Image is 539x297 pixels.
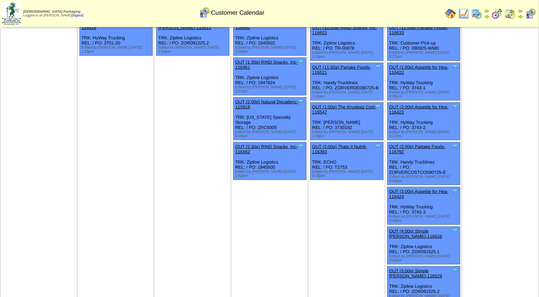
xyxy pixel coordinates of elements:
div: Edited by [PERSON_NAME] [DATE] 6:15pm [312,170,383,178]
div: TRK: Zipline Logistics REL: / PO: TR-00878 [310,23,383,61]
div: Edited by [PERSON_NAME] [DATE] 3:06pm [389,254,460,262]
div: Edited by [PERSON_NAME] [DATE] 4:27pm [389,51,460,59]
img: calendarblend.gif [492,8,503,19]
a: OUT (2:00p) Thats It Nutriti-116393 [312,144,367,154]
div: TRK: [PERSON_NAME] REL: / PO: 3730182 [310,103,383,140]
div: TRK: Zipline Logistics REL: / PO: 1945500 [234,142,306,180]
div: TRK: HyWay Trucking REL: / PO: 3743-2 [387,103,460,140]
div: TRK: Handy Trucklines REL: / PO: ZORVERDE090725-B [310,63,383,101]
div: TRK: [US_STATE] Specialty Storage REL: / PO: ZRC6005 [234,98,306,140]
span: Customer Calendar [211,9,264,16]
div: TRK: Zipline Logistics REL: / PO: ZOR091525.1 [387,227,460,264]
div: TRK: HyWay Trucking REL: / PO: 3743-1 [387,63,460,101]
div: Edited by [PERSON_NAME] [DATE] 3:28pm [389,215,460,223]
div: TRK: Handy Trucklines REL: / PO: ZORVERCOSTCO090725-E [387,142,460,185]
a: OUT (3:00p) Appetite for Hea-116424 [389,189,449,199]
a: OUT (1:30p) RIND Snacks, Inc-116461 [235,60,298,70]
a: OUT (11:00a) Partake Foods-116521 [312,65,371,75]
img: Tooltip [298,98,304,105]
img: home.gif [445,8,456,19]
img: calendarcustomer.gif [525,8,536,19]
div: Edited by [PERSON_NAME] [DATE] 2:05pm [389,90,460,99]
div: TRK: Zipline Logistics REL: / PO: 1947824 [234,58,306,95]
div: TRK: HyWay Trucking REL: / PO: 3743-3 [387,187,460,225]
img: Tooltip [452,143,459,150]
img: line_graph.gif [458,8,469,19]
img: arrowleft.gif [518,8,523,14]
div: TRK: Zipline Logistics REL: / PO: ZOR091225.2 [156,18,229,56]
div: Edited by [PERSON_NAME] [DATE] 1:40pm [312,90,383,99]
img: arrowright.gif [518,14,523,19]
div: Edited by [PERSON_NAME] [DATE] 5:30pm [312,51,383,59]
a: OUT (2:00p) Appetite for Hea-116423 [389,104,449,115]
div: TRK: Zipline Logistics REL: / PO: 1945502 [234,18,306,56]
a: OUT (2:00p) Partake Foods-116792 [389,144,446,154]
img: Tooltip [452,267,459,274]
img: Tooltip [452,64,459,70]
div: TRK: Customer Pick-up REL: / PO: 090925-WMD [387,23,460,61]
div: TRK: ECHO REL: / PO: T2753 [310,142,383,180]
a: OUT (11:00a) Partake Foods-116633 [389,25,448,35]
a: OUT (5:00p) Simple [PERSON_NAME]-116629 [389,268,442,279]
div: Edited by [PERSON_NAME] [DATE] 2:51pm [235,85,306,93]
img: Tooltip [298,59,304,65]
div: Edited by [PERSON_NAME] [DATE] 1:28pm [82,46,152,54]
div: Edited by [PERSON_NAME] [DATE] 1:43pm [312,130,383,138]
div: Edited by [PERSON_NAME] [DATE] 5:09pm [235,130,306,138]
span: Logged in as [PERSON_NAME] [23,10,84,17]
a: OUT (1:00p) The Krusteaz Com-116547 [312,104,377,115]
div: Edited by [PERSON_NAME] [DATE] 3:17pm [389,130,460,138]
img: Tooltip [375,143,381,150]
a: OUT (1:00p) Appetite for Hea-116422 [389,65,449,75]
a: OUT (4:00p) Simple [PERSON_NAME]-116628 [389,229,442,239]
a: (logout) [72,14,84,17]
div: Edited by [PERSON_NAME] [DATE] 2:50pm [235,46,306,54]
div: Edited by [PERSON_NAME] [DATE] 2:52pm [235,170,306,178]
img: Tooltip [452,103,459,110]
img: arrowleft.gif [484,8,490,14]
a: OUT (2:30p) RIND Snacks, Inc-116462 [235,144,298,154]
a: OUT (2:00p) Natural Decadenc-115918 [235,99,298,109]
img: Tooltip [375,64,381,70]
img: Tooltip [298,143,304,150]
span: [DEMOGRAPHIC_DATA] Packaging [23,10,80,14]
a: OUT (10:00a) RIND Snacks, Inc-116603 [312,25,377,35]
div: TRK: HyWay Trucking REL: / PO: 3701-20 [79,18,152,56]
img: calendarprod.gif [471,8,482,19]
div: Edited by [PERSON_NAME] [DATE] 8:09pm [389,175,460,183]
div: Edited by [PERSON_NAME] [DATE] 1:54pm [158,46,229,54]
img: Tooltip [375,103,381,110]
img: calendarcustomer.gif [199,7,210,18]
img: Tooltip [452,228,459,234]
img: zoroco-logo-small.webp [2,2,21,25]
img: arrowright.gif [484,14,490,19]
img: calendarinout.gif [505,8,516,19]
img: Tooltip [452,188,459,195]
